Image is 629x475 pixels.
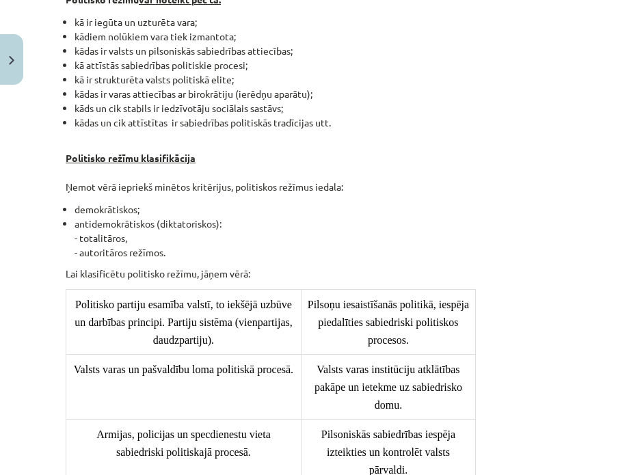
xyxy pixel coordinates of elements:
li: kā ir strukturēta valsts politiskā elite; [75,72,563,87]
li: kāds un cik stabils ir iedzīvotāju sociālais sastāvs; [75,101,563,116]
u: Politisko režīmu klasifikācija [66,152,196,164]
span: Valsts varas un pašvaldību loma politiskā procesā. [74,364,293,375]
li: antidemokrātiskos (diktatoriskos): - totalitāros, - autoritāros režīmos. [75,217,563,260]
p: Lai klasificētu politisko režīmu, jāņem vērā: [66,267,563,281]
li: kā ir iegūta un uzturēta vara; [75,15,563,29]
span: Armijas, policijas un specdienestu vieta sabiedriski politiskajā procesā. [96,429,273,458]
li: demokrātiskos; [75,202,563,217]
span: Politisko partiju esamība valstī, to iekšējā uzbūve un darbības principi. Partiju sistēma (vienpa... [75,299,295,346]
li: kādiem nolūkiem vara tiek izmantota; [75,29,563,44]
span: Valsts varas institūciju atklātības pakāpe un ietekme uz sabiedrisko domu. [314,364,465,411]
li: kā attīstās sabiedrības politiskie procesi; [75,58,563,72]
li: kādas un cik attīstītas ir sabiedrības politiskās tradīcijas utt. [75,116,563,130]
li: kādas ir varas attiecības ar birokrātiju (ierēdņu aparātu); [75,87,563,101]
li: kādas ir valsts un pilsoniskās sabiedrības attiecības; [75,44,563,58]
p: Ņemot vērā iepriekš minētos kritērijus, politiskos režīmus iedala: [66,137,563,194]
span: Pilsoņu iesaistīšanās politikā, iespēja piedalīties sabiedriski politiskos procesos. [308,299,472,346]
img: icon-close-lesson-0947bae3869378f0d4975bcd49f059093ad1ed9edebbc8119c70593378902aed.svg [9,56,14,65]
